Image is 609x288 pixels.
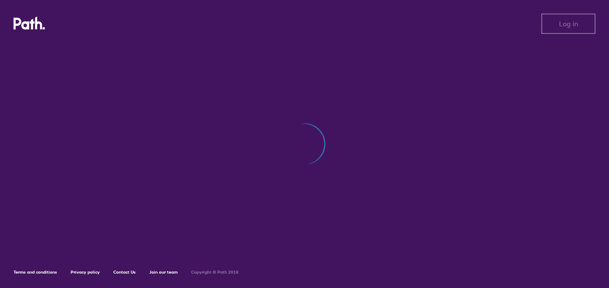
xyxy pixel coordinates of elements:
[149,269,178,275] a: Join our team
[71,269,100,275] a: Privacy policy
[559,20,578,28] span: Log in
[14,269,57,275] a: Terms and conditions
[113,269,136,275] a: Contact Us
[541,14,595,34] button: Log in
[191,270,239,275] h6: Copyright © Path 2018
